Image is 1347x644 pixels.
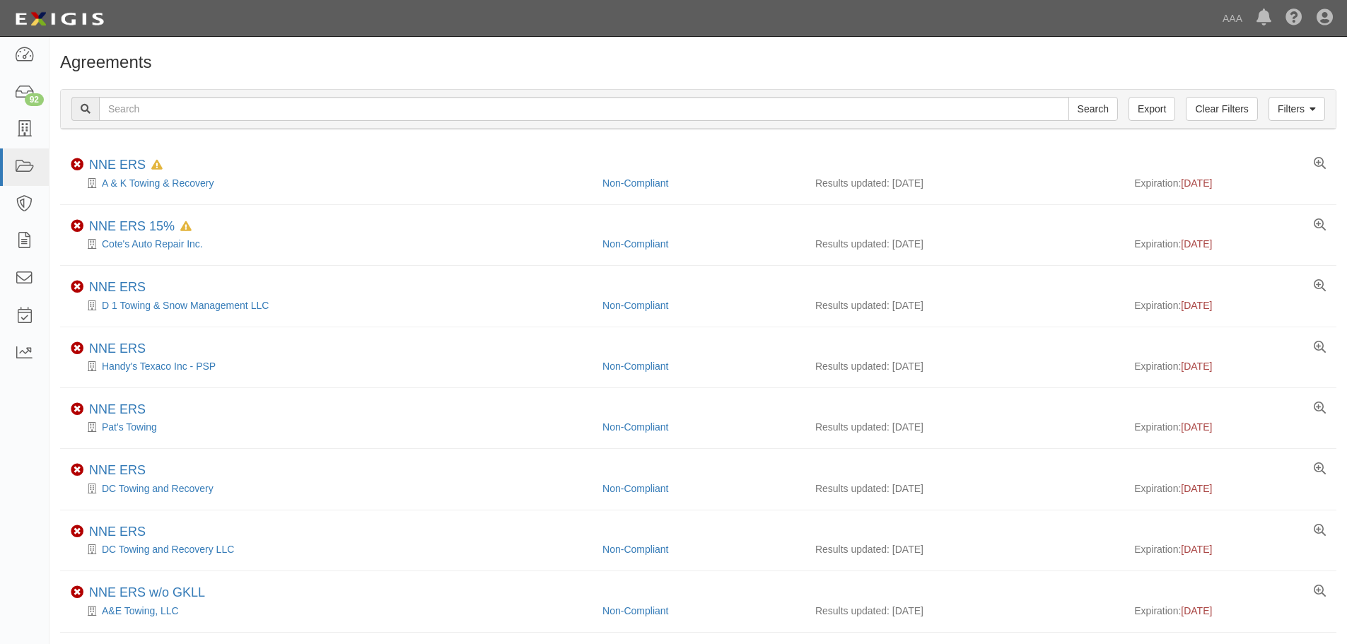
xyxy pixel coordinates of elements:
a: NNE ERS [89,463,146,477]
span: [DATE] [1181,300,1212,311]
div: A & K Towing & Recovery [71,176,592,190]
div: Expiration: [1134,176,1326,190]
a: A&E Towing, LLC [102,605,179,616]
img: logo-5460c22ac91f19d4615b14bd174203de0afe785f0fc80cf4dbbc73dc1793850b.png [11,6,108,32]
a: Non-Compliant [602,483,668,494]
div: Cote's Auto Repair Inc. [71,237,592,251]
div: NNE ERS [89,341,146,357]
a: View results summary [1314,219,1326,232]
a: NNE ERS w/o GKLL [89,585,205,599]
a: View results summary [1314,158,1326,170]
a: Non-Compliant [602,544,668,555]
a: View results summary [1314,341,1326,354]
div: DC Towing and Recovery [71,481,592,496]
a: NNE ERS [89,158,146,172]
a: View results summary [1314,525,1326,537]
div: Results updated: [DATE] [815,420,1113,434]
div: NNE ERS [89,158,163,173]
a: A & K Towing & Recovery [102,177,214,189]
span: [DATE] [1181,177,1212,189]
div: Expiration: [1134,481,1326,496]
span: [DATE] [1181,421,1212,433]
a: Non-Compliant [602,605,668,616]
div: 92 [25,93,44,106]
a: DC Towing and Recovery LLC [102,544,234,555]
div: Expiration: [1134,237,1326,251]
a: NNE ERS [89,280,146,294]
i: Non-Compliant [71,586,83,599]
span: [DATE] [1181,605,1212,616]
a: View results summary [1314,463,1326,476]
div: Results updated: [DATE] [815,298,1113,312]
div: Pat's Towing [71,420,592,434]
div: NNE ERS [89,463,146,479]
a: Non-Compliant [602,361,668,372]
div: NNE ERS w/o GKLL [89,585,205,601]
div: NNE ERS 15% [89,219,192,235]
a: Pat's Towing [102,421,157,433]
a: D 1 Towing & Snow Management LLC [102,300,269,311]
div: Expiration: [1134,359,1326,373]
i: Non-Compliant [71,525,83,538]
a: NNE ERS [89,402,146,416]
div: NNE ERS [89,402,146,418]
div: Expiration: [1134,420,1326,434]
i: In Default since 09/01/2025 [151,160,163,170]
span: [DATE] [1181,361,1212,372]
i: Non-Compliant [71,281,83,293]
div: D 1 Towing & Snow Management LLC [71,298,592,312]
div: NNE ERS [89,280,146,295]
a: Non-Compliant [602,300,668,311]
div: Results updated: [DATE] [815,176,1113,190]
a: Filters [1269,97,1325,121]
a: Non-Compliant [602,421,668,433]
i: Non-Compliant [71,220,83,233]
i: Non-Compliant [71,403,83,416]
div: Results updated: [DATE] [815,542,1113,556]
div: A&E Towing, LLC [71,604,592,618]
a: DC Towing and Recovery [102,483,214,494]
input: Search [1068,97,1118,121]
div: Results updated: [DATE] [815,237,1113,251]
a: Handy's Texaco Inc - PSP [102,361,216,372]
span: [DATE] [1181,238,1212,250]
a: Cote's Auto Repair Inc. [102,238,203,250]
i: Non-Compliant [71,158,83,171]
input: Search [99,97,1069,121]
a: Clear Filters [1186,97,1257,121]
div: Expiration: [1134,542,1326,556]
i: Non-Compliant [71,342,83,355]
span: [DATE] [1181,483,1212,494]
a: NNE ERS [89,525,146,539]
i: Non-Compliant [71,464,83,476]
i: In Default since 09/27/2025 [180,222,192,232]
a: NNE ERS [89,341,146,356]
span: [DATE] [1181,544,1212,555]
a: View results summary [1314,280,1326,293]
div: Results updated: [DATE] [815,481,1113,496]
a: AAA [1215,4,1249,33]
a: Non-Compliant [602,177,668,189]
div: Results updated: [DATE] [815,359,1113,373]
a: NNE ERS 15% [89,219,175,233]
div: DC Towing and Recovery LLC [71,542,592,556]
div: Expiration: [1134,298,1326,312]
a: Export [1129,97,1175,121]
div: NNE ERS [89,525,146,540]
div: Expiration: [1134,604,1326,618]
a: Non-Compliant [602,238,668,250]
h1: Agreements [60,53,1336,71]
div: Results updated: [DATE] [815,604,1113,618]
div: Handy's Texaco Inc - PSP [71,359,592,373]
a: View results summary [1314,585,1326,598]
i: Help Center - Complianz [1285,10,1302,27]
a: View results summary [1314,402,1326,415]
